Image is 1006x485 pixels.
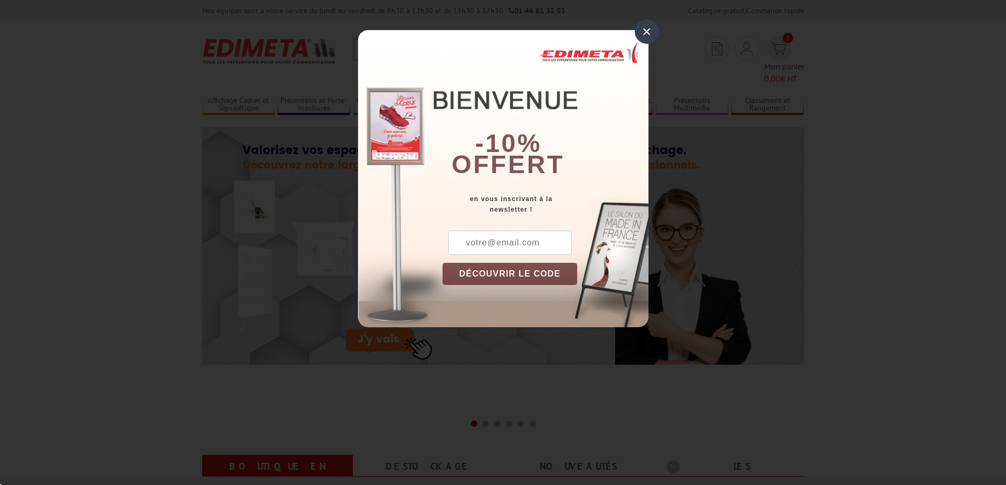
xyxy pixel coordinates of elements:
[448,231,572,255] input: votre@email.com
[443,263,578,285] button: DÉCOUVRIR LE CODE
[443,194,648,215] div: en vous inscrivant à la newsletter !
[635,20,659,44] div: ×
[452,150,565,178] font: offert
[475,129,542,157] b: -10%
